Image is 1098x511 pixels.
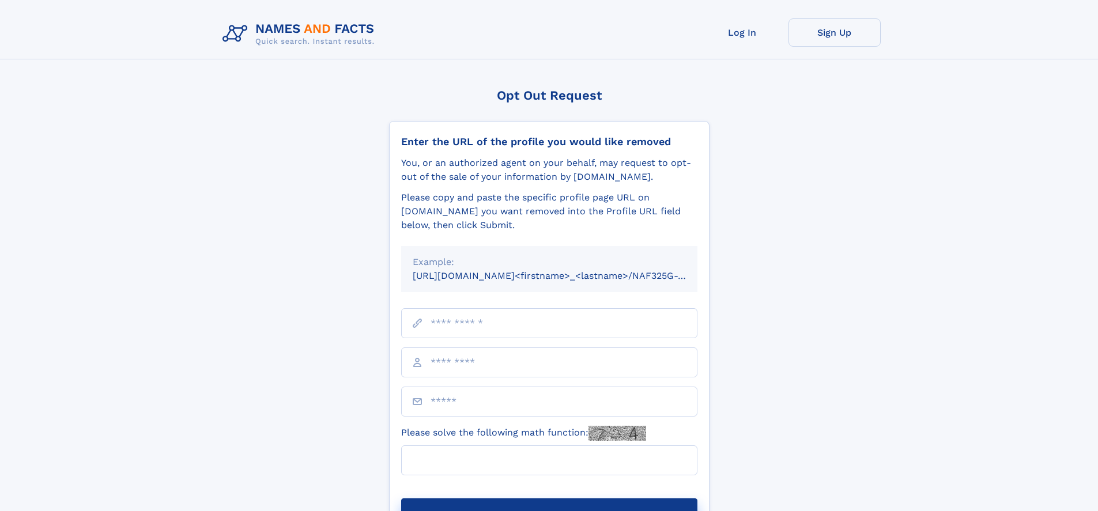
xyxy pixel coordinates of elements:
[696,18,788,47] a: Log In
[401,135,697,148] div: Enter the URL of the profile you would like removed
[218,18,384,50] img: Logo Names and Facts
[413,270,719,281] small: [URL][DOMAIN_NAME]<firstname>_<lastname>/NAF325G-xxxxxxxx
[401,426,646,441] label: Please solve the following math function:
[389,88,710,103] div: Opt Out Request
[401,191,697,232] div: Please copy and paste the specific profile page URL on [DOMAIN_NAME] you want removed into the Pr...
[413,255,686,269] div: Example:
[401,156,697,184] div: You, or an authorized agent on your behalf, may request to opt-out of the sale of your informatio...
[788,18,881,47] a: Sign Up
